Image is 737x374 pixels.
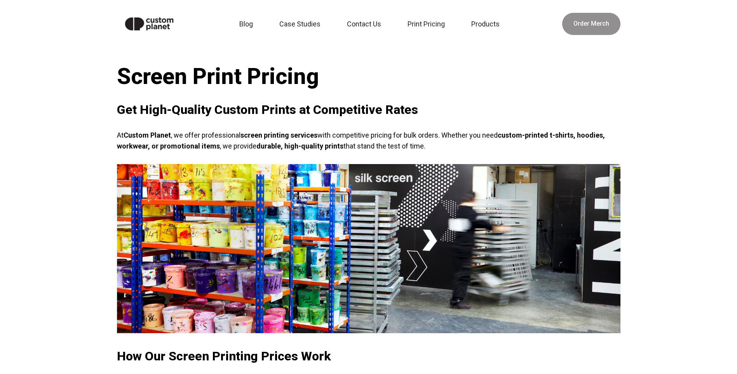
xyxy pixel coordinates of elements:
strong: custom-printed t-shirts, hoodies, workwear, or promotional items [117,131,605,150]
div: Widget pro chat [607,290,737,374]
img: screen inks [117,164,620,334]
a: Order Merch [562,13,620,35]
img: Custom Planet logo in black [117,9,182,38]
h1: Screen Print Pricing [117,63,620,90]
strong: Get High-Quality Custom Prints at Competitive Rates [117,102,418,117]
a: Case Studies [275,16,330,33]
strong: Custom Planet [124,131,171,139]
a: Print Pricing [403,16,454,33]
a: Blog [235,16,262,33]
a: Products [467,16,509,33]
strong: durable, high-quality prints [256,142,343,150]
p: At , we offer professional with competitive pricing for bulk orders. Whether you need , we provid... [117,130,620,152]
a: Contact Us [342,16,390,33]
iframe: Chat Widget [607,290,737,374]
strong: screen printing services [240,131,317,139]
nav: Main navigation [191,16,552,33]
strong: How Our Screen Printing Prices Work [117,349,331,364]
